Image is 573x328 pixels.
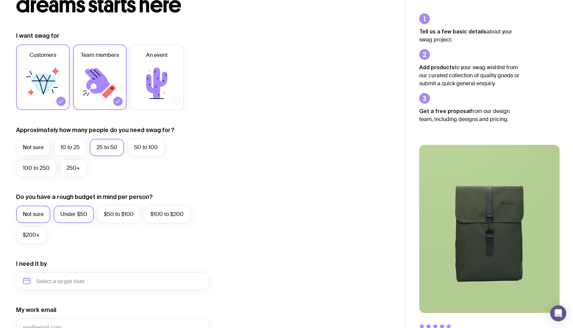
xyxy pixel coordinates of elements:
[16,306,56,314] label: My work email
[16,206,50,223] label: Not sure
[550,305,566,321] div: Open Intercom Messenger
[144,206,190,223] label: $100 to $200
[97,206,140,223] label: $50 to $100
[16,159,56,177] label: 100 to 250
[16,193,153,201] label: Do you have a rough budget in mind per person?
[146,51,168,59] span: An event
[419,27,520,44] p: about your swag project.
[16,226,47,244] label: $200+
[419,64,455,70] strong: Add products
[16,126,175,134] label: Approximately how many people do you need swag for?
[29,51,56,59] span: Customers
[419,108,471,114] strong: Get a free proposal
[81,51,119,59] span: Team members
[54,139,86,156] label: 10 to 25
[419,28,487,34] strong: Tell us a few basic details
[16,272,209,290] input: Select a target date
[90,139,124,156] label: 25 to 50
[16,32,59,40] label: I want swag for
[54,206,94,223] label: Under $50
[127,139,165,156] label: 50 to 100
[16,139,50,156] label: Not sure
[419,107,520,123] p: from our design team, including designs and pricing.
[16,260,47,268] label: I need it by
[419,63,520,88] p: to your swag wishlist from our curated collection of quality goods or submit a quick general enqu...
[60,159,87,177] label: 250+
